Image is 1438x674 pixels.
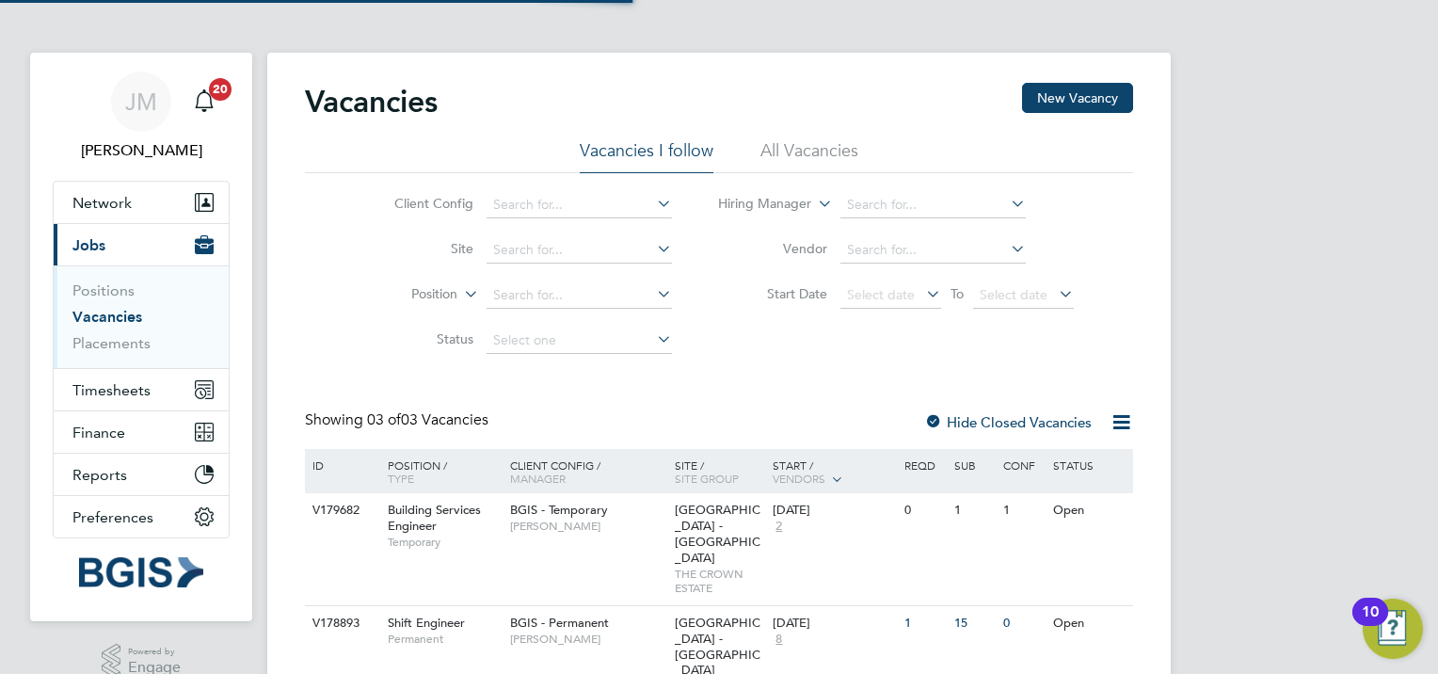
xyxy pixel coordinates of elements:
span: 8 [773,632,785,648]
span: 20 [209,78,232,101]
div: Start / [768,449,900,496]
div: Site / [670,449,769,494]
span: [PERSON_NAME] [510,632,665,647]
label: Hide Closed Vacancies [924,413,1092,431]
span: Type [388,471,414,486]
a: JM[PERSON_NAME] [53,72,230,162]
button: Network [54,182,229,223]
label: Start Date [719,285,827,302]
span: Temporary [388,535,501,550]
nav: Main navigation [30,53,252,621]
button: Timesheets [54,369,229,410]
a: 20 [185,72,223,132]
span: Shift Engineer [388,615,465,631]
span: Permanent [388,632,501,647]
div: 10 [1362,612,1379,636]
button: Jobs [54,224,229,265]
span: 03 of [367,410,401,429]
span: Timesheets [72,381,151,399]
div: [DATE] [773,616,895,632]
div: Position / [374,449,505,494]
div: Client Config / [505,449,670,494]
span: Reports [72,466,127,484]
span: Preferences [72,508,153,526]
a: Placements [72,334,151,352]
h2: Vacancies [305,83,438,120]
div: Reqd [900,449,949,481]
span: Manager [510,471,566,486]
button: Reports [54,454,229,495]
a: Positions [72,281,135,299]
input: Search for... [840,237,1026,264]
input: Search for... [487,192,672,218]
span: [GEOGRAPHIC_DATA] - [GEOGRAPHIC_DATA] [675,502,760,566]
div: [DATE] [773,503,895,519]
span: BGIS - Temporary [510,502,608,518]
button: Preferences [54,496,229,538]
div: Jobs [54,265,229,368]
span: Network [72,194,132,212]
div: V179682 [308,493,374,528]
label: Hiring Manager [703,195,811,214]
span: Jessica Macgregor [53,139,230,162]
a: Go to home page [53,557,230,587]
label: Position [349,285,457,304]
li: Vacancies I follow [580,139,713,173]
div: ID [308,449,374,481]
span: Select date [847,286,915,303]
span: Jobs [72,236,105,254]
span: [PERSON_NAME] [510,519,665,534]
a: Vacancies [72,308,142,326]
div: Conf [999,449,1047,481]
input: Search for... [487,237,672,264]
input: Select one [487,328,672,354]
span: Site Group [675,471,739,486]
input: Search for... [487,282,672,309]
span: Powered by [128,644,181,660]
div: Sub [950,449,999,481]
span: Finance [72,424,125,441]
div: 1 [900,606,949,641]
label: Vendor [719,240,827,257]
div: Showing [305,410,492,430]
img: bgis-logo-retina.png [79,557,203,587]
span: Building Services Engineer [388,502,481,534]
button: Finance [54,411,229,453]
div: 0 [900,493,949,528]
div: 1 [950,493,999,528]
div: Open [1048,606,1130,641]
span: JM [125,89,157,114]
button: New Vacancy [1022,83,1133,113]
label: Client Config [365,195,473,212]
span: 2 [773,519,785,535]
span: Vendors [773,471,825,486]
div: Status [1048,449,1130,481]
span: To [945,281,969,306]
span: BGIS - Permanent [510,615,609,631]
div: Open [1048,493,1130,528]
label: Site [365,240,473,257]
span: Select date [980,286,1047,303]
div: 15 [950,606,999,641]
input: Search for... [840,192,1026,218]
span: 03 Vacancies [367,410,488,429]
span: THE CROWN ESTATE [675,567,764,596]
button: Open Resource Center, 10 new notifications [1363,599,1423,659]
div: 0 [999,606,1047,641]
div: 1 [999,493,1047,528]
li: All Vacancies [760,139,858,173]
label: Status [365,330,473,347]
div: V178893 [308,606,374,641]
